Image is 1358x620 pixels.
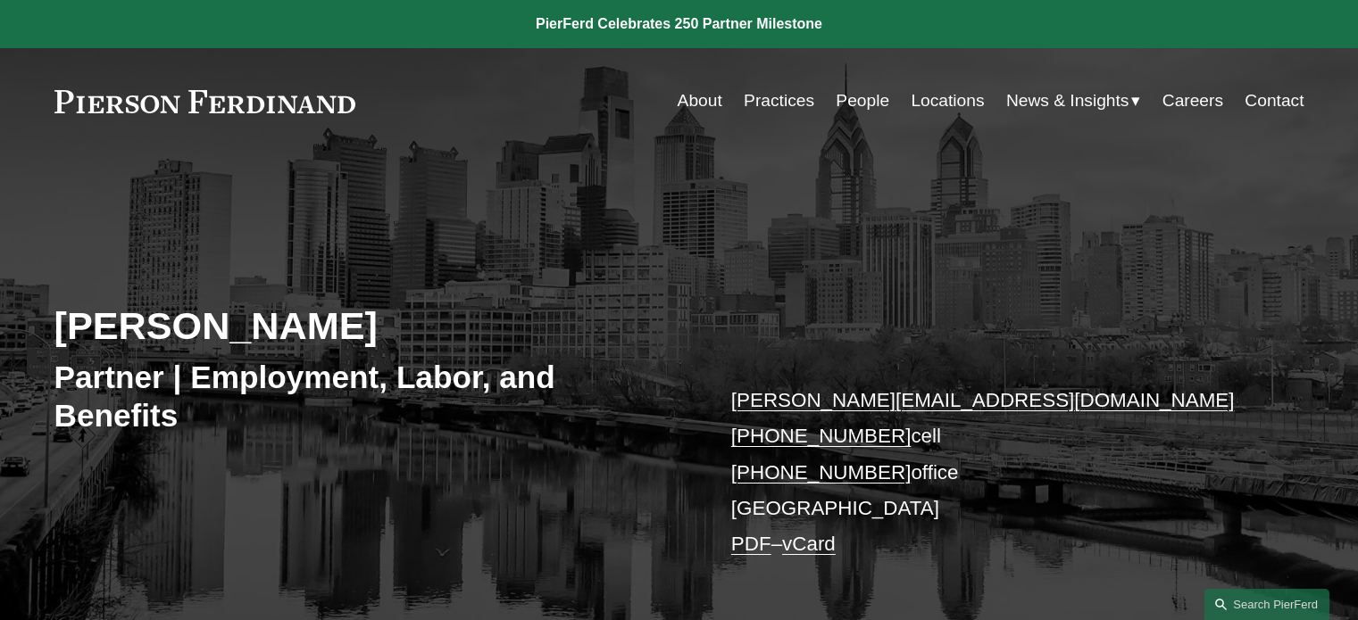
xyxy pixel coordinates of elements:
[731,461,912,484] a: [PHONE_NUMBER]
[731,389,1235,411] a: [PERSON_NAME][EMAIL_ADDRESS][DOMAIN_NAME]
[1006,86,1129,117] span: News & Insights
[54,302,679,349] h2: [PERSON_NAME]
[678,84,722,118] a: About
[731,383,1252,563] p: cell office [GEOGRAPHIC_DATA] –
[1204,589,1329,620] a: Search this site
[1245,84,1304,118] a: Contact
[744,84,814,118] a: Practices
[836,84,889,118] a: People
[731,425,912,447] a: [PHONE_NUMBER]
[1006,84,1141,118] a: folder dropdown
[782,533,836,555] a: vCard
[911,84,984,118] a: Locations
[731,533,771,555] a: PDF
[54,358,679,435] h3: Partner | Employment, Labor, and Benefits
[1162,84,1223,118] a: Careers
